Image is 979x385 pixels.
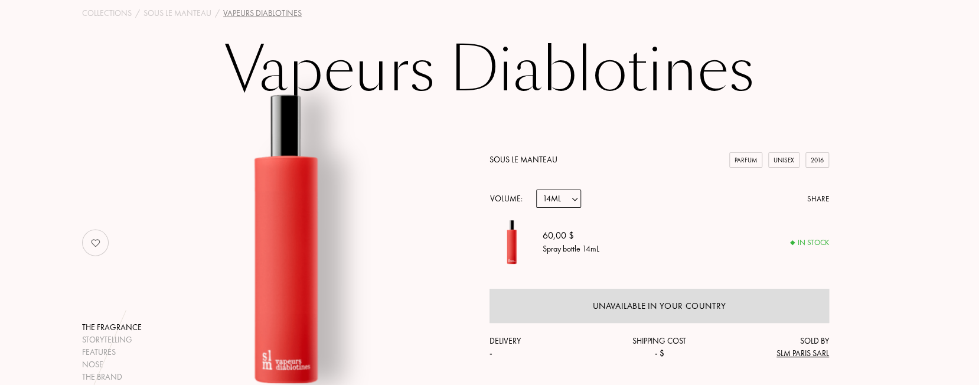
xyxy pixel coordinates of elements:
div: / [135,7,140,19]
div: Vapeurs Diablotines [223,7,302,19]
a: Collections [82,7,132,19]
div: Delivery [489,335,603,360]
h1: Vapeurs Diablotines [194,38,785,103]
div: Spray bottle 14mL [543,243,599,255]
img: Vapeurs Diablotines Sous le Manteau [140,91,432,383]
img: no_like_p.png [84,231,107,255]
img: Vapeurs Diablotines Sous le Manteau [489,220,534,264]
span: - $ [654,348,664,358]
div: Nose [82,358,142,371]
div: The fragrance [82,321,142,334]
div: Share [807,193,829,205]
div: Storytelling [82,334,142,346]
span: SLM PARIS SARL [776,348,829,358]
div: Volume: [489,190,529,208]
a: Sous le Manteau [489,154,557,165]
div: / [215,7,220,19]
div: In stock [791,237,829,249]
div: 2016 [805,152,829,168]
a: Sous le Manteau [143,7,211,19]
div: The brand [82,371,142,383]
span: - [489,348,492,358]
div: Features [82,346,142,358]
div: Unavailable in your country [592,299,726,313]
div: Sold by [716,335,829,360]
div: Shipping cost [603,335,716,360]
div: 60,00 $ [543,229,599,243]
div: Unisex [768,152,799,168]
div: Parfum [729,152,762,168]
